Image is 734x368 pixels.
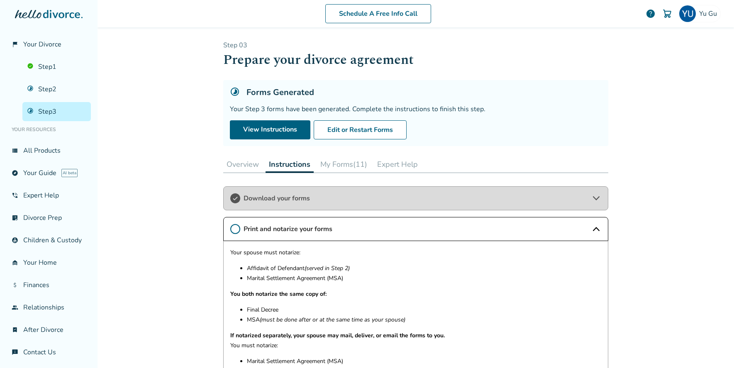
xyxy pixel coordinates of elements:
p: Affidavit of Defendant [247,263,601,273]
iframe: Chat Widget [693,328,734,368]
p: Marital Settlement Agreement (MSA) [247,273,601,283]
p: MSA [247,315,601,325]
em: (served in Step 2) [305,264,350,272]
a: groupRelationships [7,298,91,317]
a: Step3 [22,102,91,121]
h5: Forms Generated [246,87,314,98]
a: account_childChildren & Custody [7,231,91,250]
a: View Instructions [230,120,310,139]
span: Download your forms [244,194,588,203]
a: flag_2Your Divorce [7,35,91,54]
span: Your Divorce [23,40,61,49]
span: account_child [12,237,18,244]
a: phone_in_talkExpert Help [7,186,91,205]
span: chat_info [12,349,18,356]
span: view_list [12,147,18,154]
span: flag_2 [12,41,18,48]
strong: If notarized separately, your spouse may mail, deliver, or email the forms to you. [230,331,445,339]
span: list_alt_check [12,214,18,221]
a: Step1 [22,57,91,76]
a: garage_homeYour Home [7,253,91,272]
a: Step2 [22,80,91,99]
a: bookmark_checkAfter Divorce [7,320,91,339]
button: Edit or Restart Forms [314,120,407,139]
span: group [12,304,18,311]
button: Expert Help [374,156,421,173]
span: bookmark_check [12,327,18,333]
p: Final Decree [247,305,601,315]
span: Yu Gu [699,9,720,18]
div: 聊天小组件 [693,328,734,368]
a: help [646,9,656,19]
a: list_alt_checkDivorce Prep [7,208,91,227]
button: Overview [223,156,262,173]
span: AI beta [61,169,78,177]
strong: You both notarize the same copy of: [230,290,327,298]
a: chat_infoContact Us [7,343,91,362]
p: Marital Settlement Agreement (MSA) [247,356,601,366]
h1: Prepare your divorce agreement [223,50,608,70]
p: You must notarize: [230,341,601,351]
div: Your Step 3 forms have been generated. Complete the instructions to finish this step. [230,105,602,114]
a: exploreYour GuideAI beta [7,163,91,183]
em: (must be done after or at the same time as your spouse) [260,316,405,324]
img: Cart [662,9,672,19]
span: Print and notarize your forms [244,224,588,234]
span: garage_home [12,259,18,266]
a: attach_moneyFinances [7,275,91,295]
span: attach_money [12,282,18,288]
button: Instructions [266,156,314,173]
li: Your Resources [7,121,91,138]
a: view_listAll Products [7,141,91,160]
p: Step 0 3 [223,41,608,50]
img: YU GU [679,5,696,22]
a: Schedule A Free Info Call [325,4,431,23]
button: My Forms(11) [317,156,371,173]
p: Your spouse must notarize: [230,248,601,258]
span: phone_in_talk [12,192,18,199]
span: explore [12,170,18,176]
